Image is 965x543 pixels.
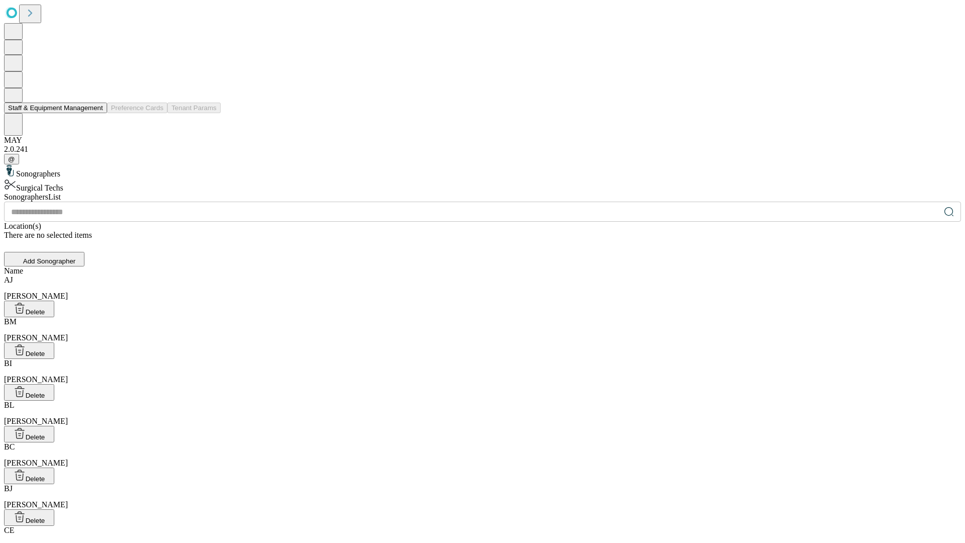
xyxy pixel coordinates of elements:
[4,136,961,145] div: MAY
[4,359,961,384] div: [PERSON_NAME]
[4,145,961,154] div: 2.0.241
[26,392,45,399] span: Delete
[26,517,45,524] span: Delete
[8,155,15,163] span: @
[26,475,45,483] span: Delete
[4,342,54,359] button: Delete
[4,222,41,230] span: Location(s)
[4,164,961,178] div: Sonographers
[23,257,75,265] span: Add Sonographer
[4,468,54,484] button: Delete
[107,103,167,113] button: Preference Cards
[4,252,84,266] button: Add Sonographer
[4,484,13,493] span: BJ
[4,276,961,301] div: [PERSON_NAME]
[4,526,14,534] span: CE
[4,401,14,409] span: BL
[4,317,961,342] div: [PERSON_NAME]
[4,426,54,442] button: Delete
[4,266,961,276] div: Name
[4,484,961,509] div: [PERSON_NAME]
[4,193,961,202] div: Sonographers List
[4,442,15,451] span: BC
[26,308,45,316] span: Delete
[26,433,45,441] span: Delete
[4,154,19,164] button: @
[26,350,45,357] span: Delete
[4,276,13,284] span: AJ
[4,301,54,317] button: Delete
[4,401,961,426] div: [PERSON_NAME]
[4,317,17,326] span: BM
[4,231,961,240] div: There are no selected items
[4,103,107,113] button: Staff & Equipment Management
[167,103,221,113] button: Tenant Params
[4,442,961,468] div: [PERSON_NAME]
[4,359,12,368] span: BI
[4,384,54,401] button: Delete
[4,509,54,526] button: Delete
[4,178,961,193] div: Surgical Techs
